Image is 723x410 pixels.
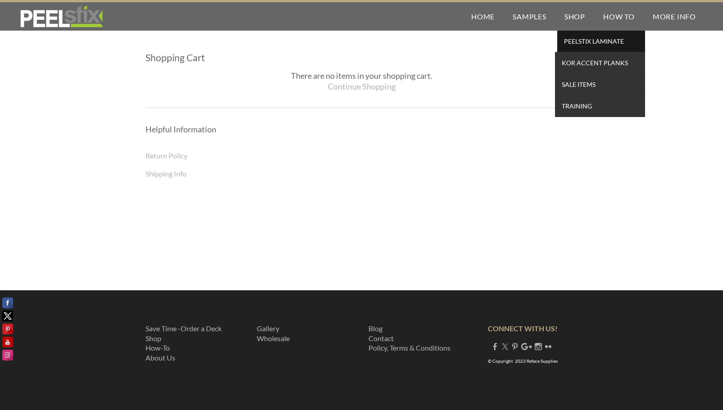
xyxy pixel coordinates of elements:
a: Blog [368,324,382,333]
a: PEELSTIX Laminate [555,31,645,52]
div: There are no items in your shopping cart. [146,70,578,92]
a: Return Policy [146,151,187,160]
a: How To [594,2,644,31]
a: ​Wholesale [257,334,290,342]
span: PEELSTIX Laminate [559,35,643,47]
a: Instagram [535,342,542,351]
a: Save Time -Order a Deck [146,324,222,333]
a: Plus [521,342,532,351]
a: KOR Accent Planks [555,52,645,74]
a: Home [462,2,504,31]
a: Facebook [491,342,499,351]
a: Contact [368,334,394,342]
font: © Copyright 2023 Reface Supplies [488,358,558,364]
a: Flickr [545,342,552,351]
a: Shipping Info [146,169,186,178]
a: TRAINING [555,95,645,117]
a: Continue Shopping [328,81,396,91]
a: Shop [555,2,594,31]
img: REFACE SUPPLIES [18,5,105,28]
font: ​ [257,324,290,342]
span: TRAINING [557,100,643,112]
a: Twitter [501,342,509,351]
h4: Helpful Information [146,124,578,135]
a: Shop [146,334,161,342]
div: Shopping Cart [146,52,578,63]
a: Gallery​ [257,324,279,333]
a: How-To [146,343,170,352]
strong: CONNECT WITH US! [488,324,558,333]
a: Policy, Terms & Conditions [368,343,450,352]
span: KOR Accent Planks [557,57,643,69]
a: More Info [644,2,705,31]
a: Pinterest [511,342,518,351]
span: SALE ITEMS [557,78,643,90]
a: SALE ITEMS [555,74,645,95]
a: About Us [146,353,175,362]
a: Samples [504,2,555,31]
